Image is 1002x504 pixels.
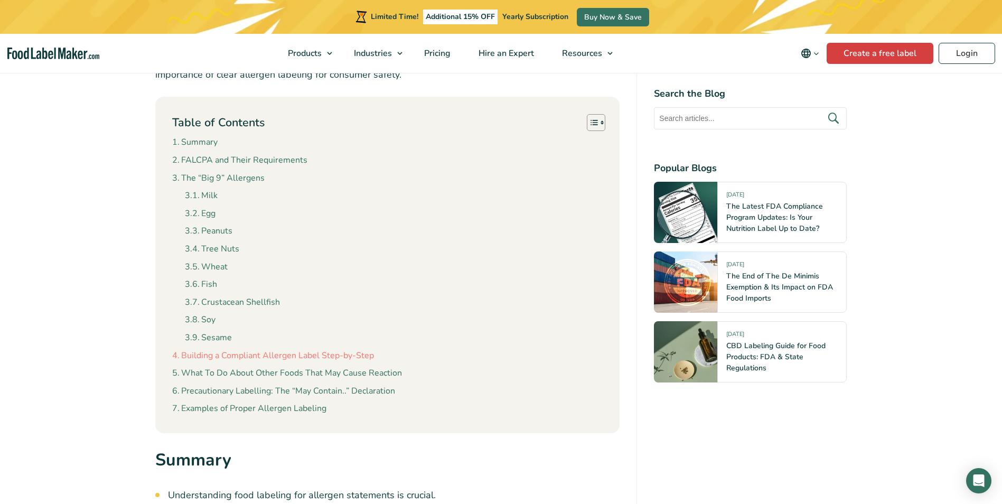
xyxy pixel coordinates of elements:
a: Milk [185,189,218,203]
a: Examples of Proper Allergen Labeling [172,402,326,416]
a: Peanuts [185,225,232,238]
a: The “Big 9” Allergens [172,172,265,185]
span: Limited Time! [371,12,418,22]
div: Open Intercom Messenger [966,468,991,493]
span: Industries [351,48,393,59]
a: Egg [185,207,216,221]
a: Tree Nuts [185,242,239,256]
a: The Latest FDA Compliance Program Updates: Is Your Nutrition Label Up to Date? [726,201,823,234]
input: Search articles... [654,107,847,129]
a: CBD Labeling Guide for Food Products: FDA & State Regulations [726,341,826,373]
a: Summary [172,136,218,150]
a: Crustacean Shellfish [185,296,280,310]
a: Pricing [410,34,462,73]
a: Login [939,43,995,64]
li: Understanding food labeling for allergen statements is crucial. [168,488,620,502]
span: [DATE] [726,260,744,273]
span: Products [285,48,323,59]
span: Additional 15% OFF [423,10,498,24]
a: Toggle Table of Content [579,114,603,132]
a: Industries [340,34,408,73]
a: Hire an Expert [465,34,546,73]
h2: Summary [155,447,620,480]
a: The End of The De Minimis Exemption & Its Impact on FDA Food Imports [726,271,833,303]
a: Food Label Maker homepage [7,48,99,60]
p: Table of Contents [172,115,265,131]
span: Yearly Subscription [502,12,568,22]
a: Soy [185,313,216,327]
a: Fish [185,278,217,292]
span: [DATE] [726,191,744,203]
span: [DATE] [726,330,744,342]
a: Sesame [185,331,232,345]
span: Pricing [421,48,452,59]
h4: Search the Blog [654,87,847,101]
a: FALCPA and Their Requirements [172,154,307,167]
span: Hire an Expert [475,48,535,59]
a: What To Do About Other Foods That May Cause Reaction [172,367,402,380]
a: Building a Compliant Allergen Label Step-by-Step [172,349,374,363]
a: Precautionary Labelling: The “May Contain..” Declaration [172,385,395,398]
h4: Popular Blogs [654,161,847,175]
button: Change language [793,43,827,64]
a: Resources [548,34,618,73]
a: Products [274,34,338,73]
a: Wheat [185,260,228,274]
a: Buy Now & Save [577,8,649,26]
a: Create a free label [827,43,933,64]
span: Resources [559,48,603,59]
